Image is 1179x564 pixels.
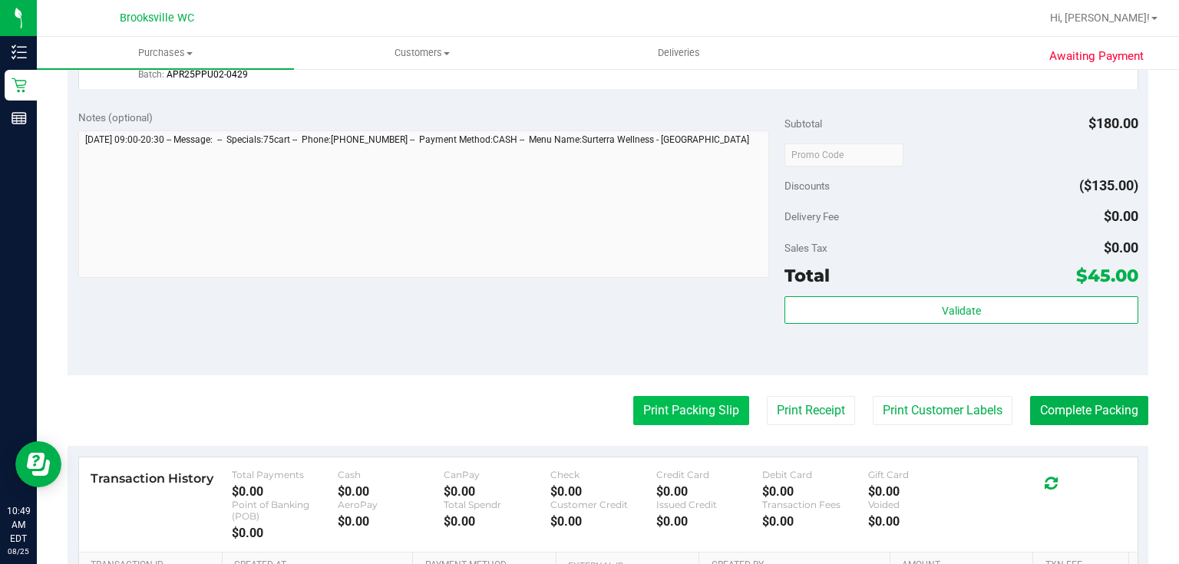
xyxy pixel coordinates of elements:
a: Deliveries [551,37,808,69]
div: $0.00 [338,514,444,529]
span: Notes (optional) [78,111,153,124]
div: $0.00 [656,484,762,499]
p: 10:49 AM EDT [7,504,30,546]
span: Delivery Fee [784,210,839,223]
div: Total Spendr [444,499,550,510]
div: Issued Credit [656,499,762,510]
div: $0.00 [232,526,338,540]
div: Check [550,469,656,480]
div: $0.00 [550,514,656,529]
div: $0.00 [550,484,656,499]
span: Deliveries [637,46,721,60]
button: Print Customer Labels [873,396,1012,425]
span: Discounts [784,172,830,200]
input: Promo Code [784,143,903,167]
span: Sales Tax [784,242,827,254]
span: $180.00 [1088,115,1138,131]
div: Transaction Fees [762,499,868,510]
div: $0.00 [762,484,868,499]
p: 08/25 [7,546,30,557]
div: Gift Card [868,469,974,480]
span: Batch: [138,69,164,80]
div: $0.00 [656,514,762,529]
div: $0.00 [868,514,974,529]
div: CanPay [444,469,550,480]
a: Purchases [37,37,294,69]
div: Point of Banking (POB) [232,499,338,522]
button: Print Receipt [767,396,855,425]
div: $0.00 [444,484,550,499]
div: $0.00 [762,514,868,529]
span: Hi, [PERSON_NAME]! [1050,12,1150,24]
span: Brooksville WC [120,12,194,25]
span: Validate [942,305,981,317]
span: Subtotal [784,117,822,130]
inline-svg: Retail [12,78,27,93]
div: Voided [868,499,974,510]
span: $0.00 [1104,208,1138,224]
span: Customers [295,46,550,60]
button: Validate [784,296,1138,324]
iframe: Resource center [15,441,61,487]
div: Customer Credit [550,499,656,510]
a: Customers [294,37,551,69]
div: $0.00 [444,514,550,529]
button: Complete Packing [1030,396,1148,425]
div: Total Payments [232,469,338,480]
span: APR25PPU02-0429 [167,69,248,80]
div: Credit Card [656,469,762,480]
inline-svg: Inventory [12,45,27,60]
div: $0.00 [868,484,974,499]
div: $0.00 [338,484,444,499]
inline-svg: Reports [12,110,27,126]
div: $0.00 [232,484,338,499]
div: Debit Card [762,469,868,480]
div: Cash [338,469,444,480]
span: $0.00 [1104,239,1138,256]
button: Print Packing Slip [633,396,749,425]
span: Total [784,265,830,286]
span: Purchases [37,46,294,60]
div: AeroPay [338,499,444,510]
span: ($135.00) [1079,177,1138,193]
span: $45.00 [1076,265,1138,286]
span: Awaiting Payment [1049,48,1144,65]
